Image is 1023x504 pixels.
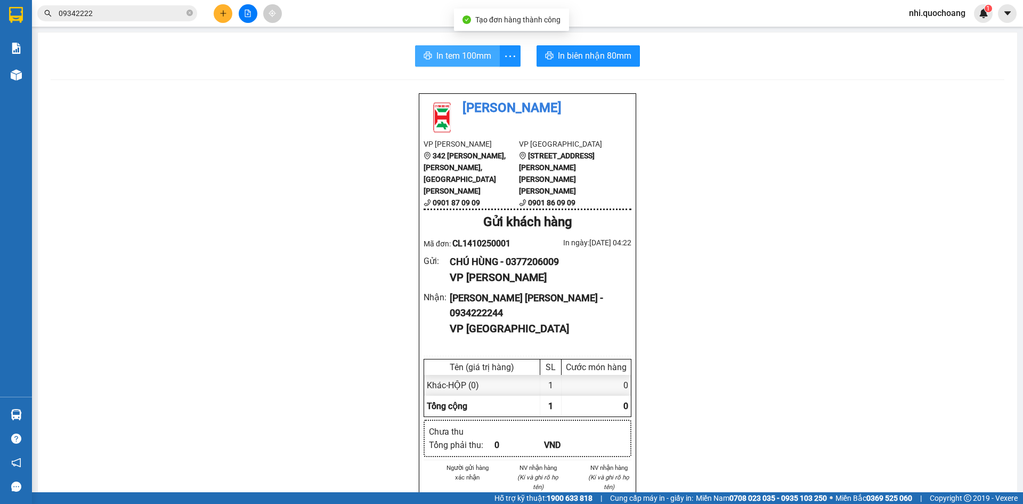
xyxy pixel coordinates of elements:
[516,463,561,473] li: NV nhận hàng
[537,45,640,67] button: printerIn biên nhận 80mm
[998,4,1017,23] button: caret-down
[866,494,912,502] strong: 0369 525 060
[564,362,628,372] div: Cước món hàng
[519,138,614,150] li: VP [GEOGRAPHIC_DATA]
[424,51,432,61] span: printer
[9,7,23,23] img: logo-vxr
[964,494,971,502] span: copyright
[519,151,595,195] b: [STREET_ADDRESS][PERSON_NAME][PERSON_NAME][PERSON_NAME]
[424,151,506,195] b: 342 [PERSON_NAME], [PERSON_NAME], [GEOGRAPHIC_DATA][PERSON_NAME]
[450,321,623,337] div: VP [GEOGRAPHIC_DATA]
[269,10,276,17] span: aim
[186,10,193,16] span: close-circle
[427,362,537,372] div: Tên (giá trị hàng)
[920,492,922,504] span: |
[424,152,431,159] span: environment
[11,409,22,420] img: warehouse-icon
[452,238,510,249] span: CL1410250001
[696,492,827,504] span: Miền Nam
[985,5,992,12] sup: 1
[548,401,553,411] span: 1
[445,463,490,482] li: Người gửi hàng xác nhận
[558,49,631,62] span: In biên nhận 80mm
[586,463,631,473] li: NV nhận hàng
[450,291,623,321] div: [PERSON_NAME] [PERSON_NAME] - 0934222244
[450,269,623,286] div: VP [PERSON_NAME]
[623,401,628,411] span: 0
[540,375,562,396] div: 1
[588,474,629,491] i: (Kí và ghi rõ họ tên)
[424,98,631,118] li: [PERSON_NAME]
[600,492,602,504] span: |
[220,10,227,17] span: plus
[527,237,631,249] div: In ngày: [DATE] 04:22
[11,458,21,468] span: notification
[979,9,988,18] img: icon-new-feature
[424,98,461,135] img: logo.jpg
[475,15,561,24] span: Tạo đơn hàng thành công
[562,375,631,396] div: 0
[429,438,494,452] div: Tổng phải thu :
[244,10,251,17] span: file-add
[424,212,631,233] div: Gửi khách hàng
[415,45,500,67] button: printerIn tem 100mm
[528,198,575,207] b: 0901 86 09 09
[433,198,480,207] b: 0901 87 09 09
[450,254,623,269] div: CHÚ HÙNG - 0377206009
[11,434,21,444] span: question-circle
[436,49,491,62] span: In tem 100mm
[424,237,527,250] div: Mã đơn:
[1003,9,1012,18] span: caret-down
[11,43,22,54] img: solution-icon
[11,482,21,492] span: message
[59,7,184,19] input: Tìm tên, số ĐT hoặc mã đơn
[986,5,990,12] span: 1
[494,438,544,452] div: 0
[499,45,521,67] button: more
[545,51,554,61] span: printer
[830,496,833,500] span: ⚪️
[494,492,592,504] span: Hỗ trợ kỹ thuật:
[424,254,450,268] div: Gửi :
[427,380,479,390] span: Khác - HỘP (0)
[11,69,22,81] img: warehouse-icon
[429,425,494,438] div: Chưa thu
[544,438,594,452] div: VND
[519,152,526,159] span: environment
[543,362,558,372] div: SL
[462,15,471,24] span: check-circle
[500,50,520,63] span: more
[729,494,827,502] strong: 0708 023 035 - 0935 103 250
[900,6,974,20] span: nhi.quochoang
[547,494,592,502] strong: 1900 633 818
[424,199,431,206] span: phone
[517,474,558,491] i: (Kí và ghi rõ họ tên)
[519,199,526,206] span: phone
[263,4,282,23] button: aim
[424,291,450,304] div: Nhận :
[835,492,912,504] span: Miền Bắc
[610,492,693,504] span: Cung cấp máy in - giấy in:
[44,10,52,17] span: search
[239,4,257,23] button: file-add
[427,401,467,411] span: Tổng cộng
[424,138,519,150] li: VP [PERSON_NAME]
[214,4,232,23] button: plus
[186,9,193,19] span: close-circle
